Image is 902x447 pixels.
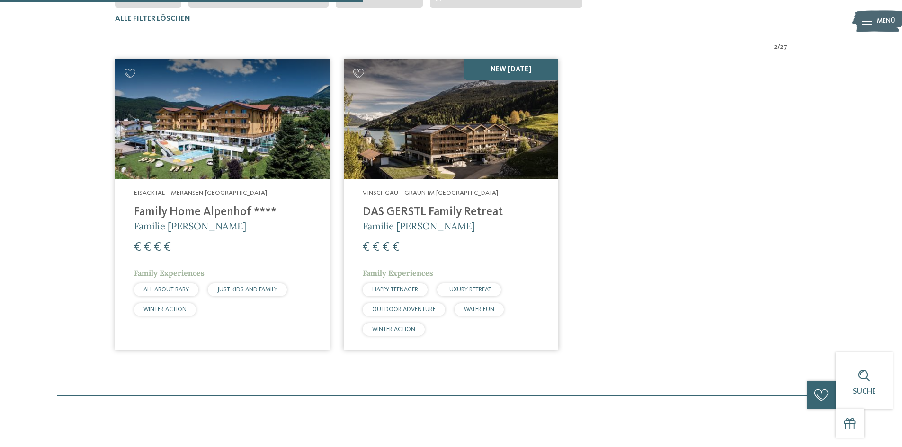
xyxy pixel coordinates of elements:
[447,287,491,293] span: LUXURY RETREAT
[143,307,187,313] span: WINTER ACTION
[134,268,205,278] span: Family Experiences
[164,241,171,254] span: €
[134,190,267,196] span: Eisacktal – Meransen-[GEOGRAPHIC_DATA]
[373,241,380,254] span: €
[363,268,433,278] span: Family Experiences
[344,59,558,350] a: Familienhotels gesucht? Hier findet ihr die besten! NEW [DATE] Vinschgau – Graun im [GEOGRAPHIC_D...
[774,43,777,52] span: 2
[143,287,189,293] span: ALL ABOUT BABY
[372,307,436,313] span: OUTDOOR ADVENTURE
[363,190,498,196] span: Vinschgau – Graun im [GEOGRAPHIC_DATA]
[344,59,558,180] img: Familienhotels gesucht? Hier findet ihr die besten!
[363,205,539,219] h4: DAS GERSTL Family Retreat
[372,287,418,293] span: HAPPY TEENAGER
[363,220,475,232] span: Familie [PERSON_NAME]
[363,241,370,254] span: €
[464,307,494,313] span: WATER FUN
[144,241,151,254] span: €
[115,59,330,350] a: Familienhotels gesucht? Hier findet ihr die besten! Eisacktal – Meransen-[GEOGRAPHIC_DATA] Family...
[393,241,400,254] span: €
[217,287,277,293] span: JUST KIDS AND FAMILY
[780,43,787,52] span: 27
[372,326,415,333] span: WINTER ACTION
[383,241,390,254] span: €
[777,43,780,52] span: /
[134,220,246,232] span: Familie [PERSON_NAME]
[134,241,141,254] span: €
[154,241,161,254] span: €
[115,59,330,180] img: Family Home Alpenhof ****
[134,205,311,219] h4: Family Home Alpenhof ****
[115,15,190,23] span: Alle Filter löschen
[853,388,876,395] span: Suche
